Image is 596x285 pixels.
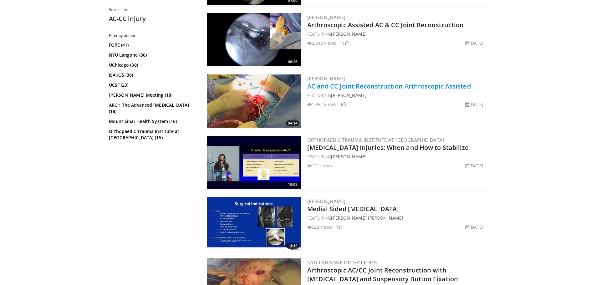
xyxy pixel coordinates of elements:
[340,40,349,46] li: 11
[307,198,346,204] a: [PERSON_NAME]
[307,31,486,37] div: FEATURING
[307,259,377,266] a: NYU Langone Orthopedics
[331,31,366,37] a: [PERSON_NAME]
[331,215,366,221] a: [PERSON_NAME]
[307,14,346,20] a: [PERSON_NAME]
[307,224,332,230] li: 628 views
[307,215,486,221] div: FEATURING ,
[207,13,301,66] img: 9f04d55f-d638-4b1b-8e09-8ae8baa5c44c.300x170_q85_crop-smart_upscale.jpg
[109,62,195,68] a: UChicago (30)
[207,136,301,189] img: df9db690-fe3d-4775-b99f-f31e902b04a4.300x170_q85_crop-smart_upscale.jpg
[109,33,196,38] h3: Filter by author:
[307,137,445,143] a: Orthopaedic Trauma Institute at [GEOGRAPHIC_DATA]
[465,162,484,169] li: [DATE]
[307,143,469,152] a: [MEDICAL_DATA] Injuries: When and How to Stabilize
[331,154,366,160] a: [PERSON_NAME]
[336,224,342,230] li: 7
[109,82,195,88] a: UCSF (23)
[207,74,301,128] a: 04:14
[307,205,399,213] a: Medial Sided [MEDICAL_DATA]
[109,128,195,141] a: Orthopaedic Trauma Institute at [GEOGRAPHIC_DATA] (15)
[465,101,484,108] li: [DATE]
[307,21,464,29] a: Arthroscopic Assisted AC & CC Joint Reconstruction
[109,7,196,12] p: Results for:
[109,92,195,98] a: [PERSON_NAME] Meeting (18)
[307,266,458,283] a: Arthroscopic AC/CC Joint Reconstruction with [MEDICAL_DATA] and Suspensory Button Fixation
[331,92,366,98] a: [PERSON_NAME]
[207,197,301,250] img: 1093b870-8a95-4b77-8e14-87309390d0f5.300x170_q85_crop-smart_upscale.jpg
[109,42,195,48] a: FORE (41)
[307,153,486,160] div: FEATURING
[307,75,346,82] a: [PERSON_NAME]
[368,215,403,221] a: [PERSON_NAME]
[207,197,301,250] a: 14:49
[109,118,195,125] a: Mount Sinai Health System (16)
[286,59,299,65] span: 06:26
[465,40,484,46] li: [DATE]
[109,102,195,115] a: ARCH The Advanced [MEDICAL_DATA] (18)
[307,162,332,169] li: 121 views
[307,40,336,46] li: 2,242 views
[207,13,301,66] a: 06:26
[109,52,195,58] a: NYU Langone (30)
[340,101,346,108] li: 3
[286,182,299,187] span: 10:08
[286,120,299,126] span: 04:14
[109,15,196,23] h2: AC-CC injury
[286,243,299,249] span: 14:49
[465,224,484,230] li: [DATE]
[307,101,336,108] li: 1,952 views
[207,136,301,189] a: 10:08
[109,72,195,78] a: ISAKOS (30)
[307,92,486,99] div: FEATURING
[207,74,301,128] img: 87a2f675-e01a-490e-b8ad-775bb0e7443f.300x170_q85_crop-smart_upscale.jpg
[307,82,471,90] a: AC and CC Joint Reconstruction Arthroscopic Assisted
